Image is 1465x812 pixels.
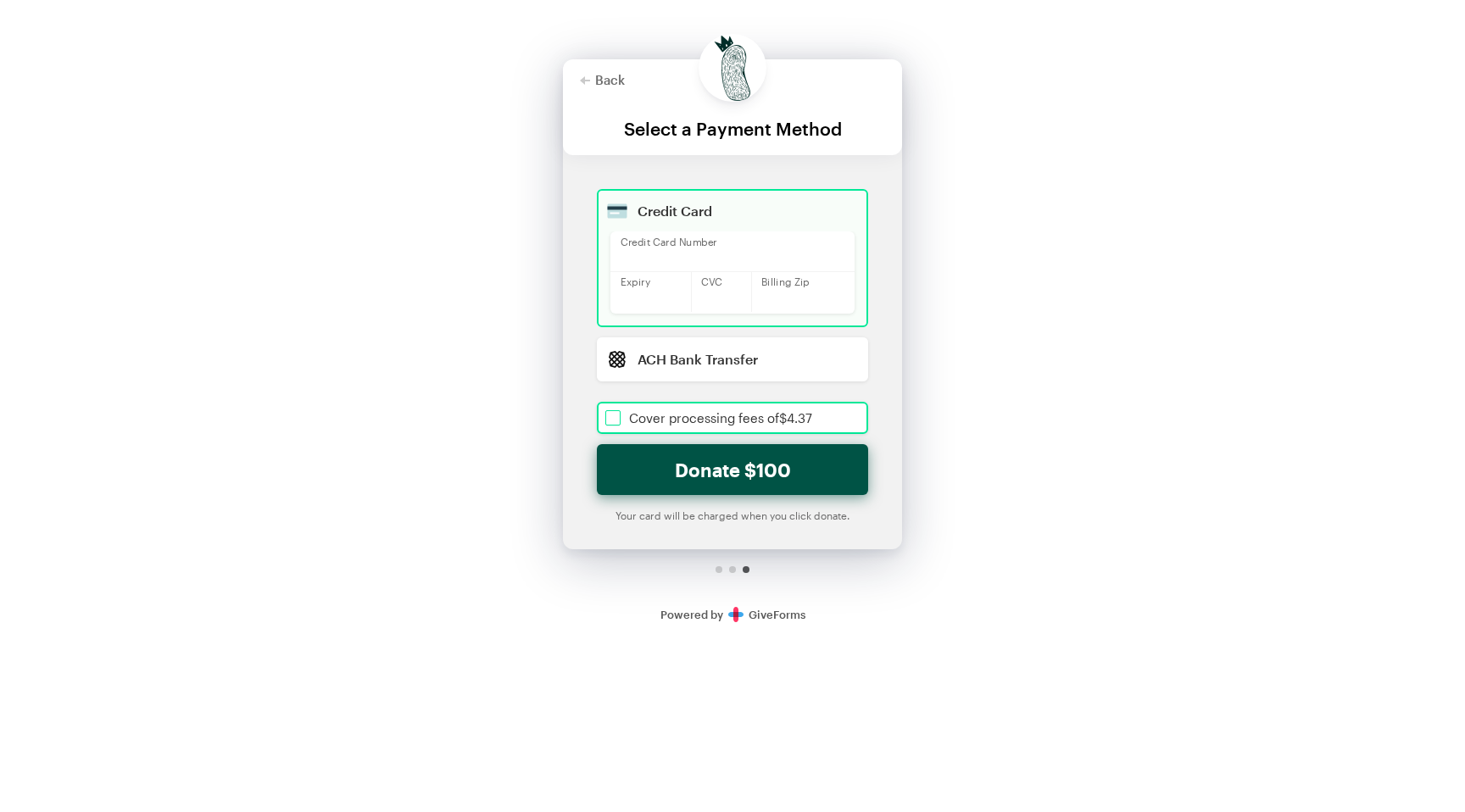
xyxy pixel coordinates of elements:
iframe: Secure postal code input frame [761,286,844,307]
button: Back [580,73,625,86]
button: Donate $100 [597,444,868,495]
iframe: Secure expiration date input frame [621,286,682,307]
iframe: Secure CVC input frame [701,286,742,307]
div: Your card will be charged when you click donate. [597,509,868,522]
a: Secure DonationsPowered byGiveForms [660,608,805,621]
div: Credit Card [638,204,855,218]
iframe: Secure card number input frame [621,247,844,267]
div: Select a Payment Method [580,119,885,138]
